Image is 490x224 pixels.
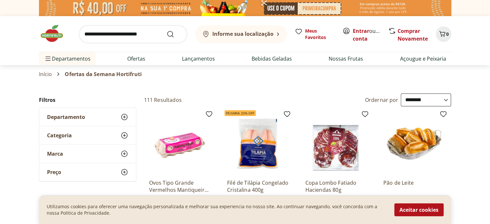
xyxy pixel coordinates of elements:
[295,28,335,41] a: Meus Favoritos
[353,27,381,43] span: ou
[39,145,136,163] button: Marca
[39,163,136,181] button: Preço
[47,114,85,120] span: Departamento
[353,27,388,42] a: Criar conta
[149,179,210,193] a: Ovos Tipo Grande Vermelhos Mantiqueira Happy Eggs 10 Unidades
[394,203,444,216] button: Aceitar cookies
[436,26,451,42] button: Carrinho
[39,126,136,144] button: Categoria
[305,113,366,174] img: Copa Lombo Fatiado Haciendas 80g
[39,24,71,43] img: Hortifruti
[383,179,445,193] a: Pão de Leite
[365,96,399,103] label: Ordernar por
[225,110,256,116] span: Peixaria 20% OFF
[47,151,63,157] span: Marca
[305,179,366,193] a: Copa Lombo Fatiado Haciendas 80g
[47,203,387,216] p: Utilizamos cookies para oferecer uma navegação personalizada e melhorar sua experiencia no nosso ...
[44,51,52,66] button: Menu
[252,55,292,63] a: Bebidas Geladas
[79,25,187,43] input: search
[149,113,210,174] img: Ovos Tipo Grande Vermelhos Mantiqueira Happy Eggs 10 Unidades
[329,55,363,63] a: Nossas Frutas
[446,31,449,37] span: 0
[353,27,369,34] a: Entrar
[39,71,52,77] a: Início
[144,96,182,103] h2: 111 Resultados
[383,113,445,174] img: Pão de Leite
[167,30,182,38] button: Submit Search
[39,108,136,126] button: Departamento
[47,169,61,175] span: Preço
[127,55,145,63] a: Ofertas
[305,28,335,41] span: Meus Favoritos
[398,27,428,42] a: Comprar Novamente
[227,113,288,174] img: Filé de Tilápia Congelado Cristalina 400g
[182,55,215,63] a: Lançamentos
[227,179,288,193] a: Filé de Tilápia Congelado Cristalina 400g
[44,51,91,66] span: Departamentos
[195,25,287,43] button: Informe sua localização
[65,71,141,77] span: Ofertas da Semana Hortifruti
[47,132,72,139] span: Categoria
[400,55,446,63] a: Açougue e Peixaria
[39,93,136,106] h2: Filtros
[212,30,274,37] b: Informe sua localização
